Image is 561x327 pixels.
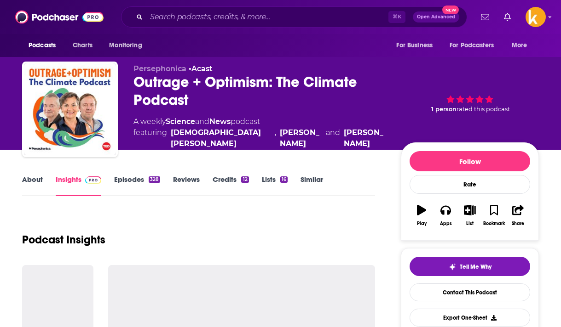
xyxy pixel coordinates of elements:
[512,39,527,52] span: More
[280,176,288,183] div: 16
[301,175,323,196] a: Similar
[24,63,116,155] img: Outrage + Optimism: The Climate Podcast
[458,199,482,232] button: List
[417,15,455,19] span: Open Advanced
[133,116,386,149] div: A weekly podcast
[410,151,530,171] button: Follow
[56,175,101,196] a: InsightsPodchaser Pro
[73,39,93,52] span: Charts
[466,221,474,226] div: List
[189,64,213,73] span: •
[417,221,427,226] div: Play
[22,233,105,247] h1: Podcast Insights
[431,106,457,113] span: 1 person
[410,309,530,327] button: Export One-Sheet
[275,127,276,149] span: ,
[173,175,200,196] a: Reviews
[166,117,195,126] a: Science
[195,117,209,126] span: and
[133,127,386,149] span: featuring
[440,221,452,226] div: Apps
[103,37,154,54] button: open menu
[450,39,494,52] span: For Podcasters
[85,176,101,184] img: Podchaser Pro
[262,175,288,196] a: Lists16
[482,199,506,232] button: Bookmark
[449,263,456,271] img: tell me why sparkle
[149,176,160,183] div: 328
[512,221,524,226] div: Share
[15,8,104,26] img: Podchaser - Follow, Share and Rate Podcasts
[109,39,142,52] span: Monitoring
[67,37,98,54] a: Charts
[121,6,467,28] div: Search podcasts, credits, & more...
[410,175,530,194] div: Rate
[410,257,530,276] button: tell me why sparkleTell Me Why
[505,37,539,54] button: open menu
[401,64,539,133] div: 1 personrated this podcast
[396,39,433,52] span: For Business
[209,117,231,126] a: News
[171,127,271,149] a: [DEMOGRAPHIC_DATA][PERSON_NAME]
[526,7,546,27] span: Logged in as sshawan
[133,64,186,73] span: Persephonica
[146,10,388,24] input: Search podcasts, credits, & more...
[444,37,507,54] button: open menu
[460,263,492,271] span: Tell Me Why
[413,11,459,23] button: Open AdvancedNew
[344,127,386,149] a: [PERSON_NAME]
[22,37,68,54] button: open menu
[526,7,546,27] button: Show profile menu
[457,106,510,113] span: rated this podcast
[29,39,56,52] span: Podcasts
[442,6,459,14] span: New
[410,283,530,301] a: Contact This Podcast
[390,37,444,54] button: open menu
[500,9,515,25] a: Show notifications dropdown
[326,127,340,149] span: and
[388,11,405,23] span: ⌘ K
[526,7,546,27] img: User Profile
[213,175,249,196] a: Credits12
[241,176,249,183] div: 12
[477,9,493,25] a: Show notifications dropdown
[434,199,457,232] button: Apps
[280,127,322,149] a: [PERSON_NAME]
[114,175,160,196] a: Episodes328
[22,175,43,196] a: About
[191,64,213,73] a: Acast
[483,221,505,226] div: Bookmark
[410,199,434,232] button: Play
[506,199,530,232] button: Share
